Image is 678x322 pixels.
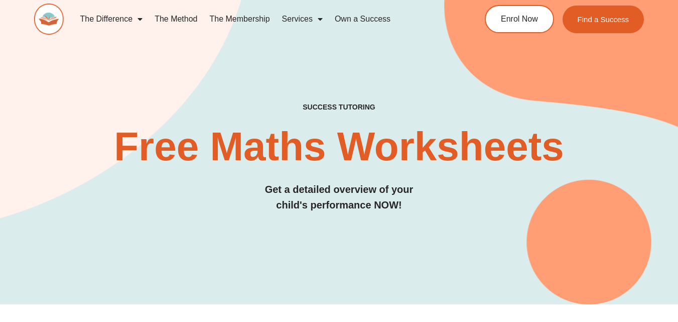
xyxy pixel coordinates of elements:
h2: Free Maths Worksheets​ [34,127,644,167]
a: Enrol Now [485,5,554,33]
a: Own a Success [329,8,396,31]
h4: SUCCESS TUTORING​ [34,103,644,112]
a: Services [276,8,329,31]
span: Find a Success [578,16,629,23]
span: Enrol Now [501,15,538,23]
nav: Menu [74,8,450,31]
a: The Difference [74,8,149,31]
a: The Membership [204,8,276,31]
a: The Method [149,8,203,31]
a: Find a Success [563,6,644,33]
h3: Get a detailed overview of your child's performance NOW! [34,182,644,213]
